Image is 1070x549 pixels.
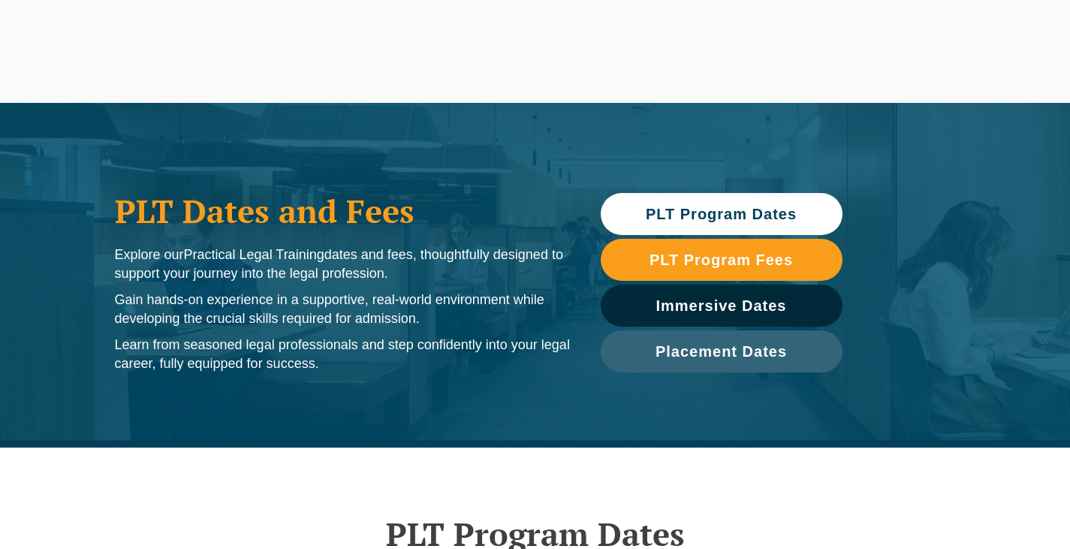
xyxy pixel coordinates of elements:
a: PLT Program Fees [601,239,842,281]
p: Learn from seasoned legal professionals and step confidently into your legal career, fully equipp... [115,336,571,373]
span: Practical Legal Training [184,247,324,262]
span: PLT Program Fees [650,252,793,267]
span: Placement Dates [656,344,787,359]
span: Immersive Dates [656,298,787,313]
span: PLT Program Dates [646,207,797,222]
a: Immersive Dates [601,285,842,327]
a: Placement Dates [601,330,842,373]
a: PLT Program Dates [601,193,842,235]
p: Gain hands-on experience in a supportive, real-world environment while developing the crucial ski... [115,291,571,328]
h1: PLT Dates and Fees [115,192,571,230]
p: Explore our dates and fees, thoughtfully designed to support your journey into the legal profession. [115,246,571,283]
